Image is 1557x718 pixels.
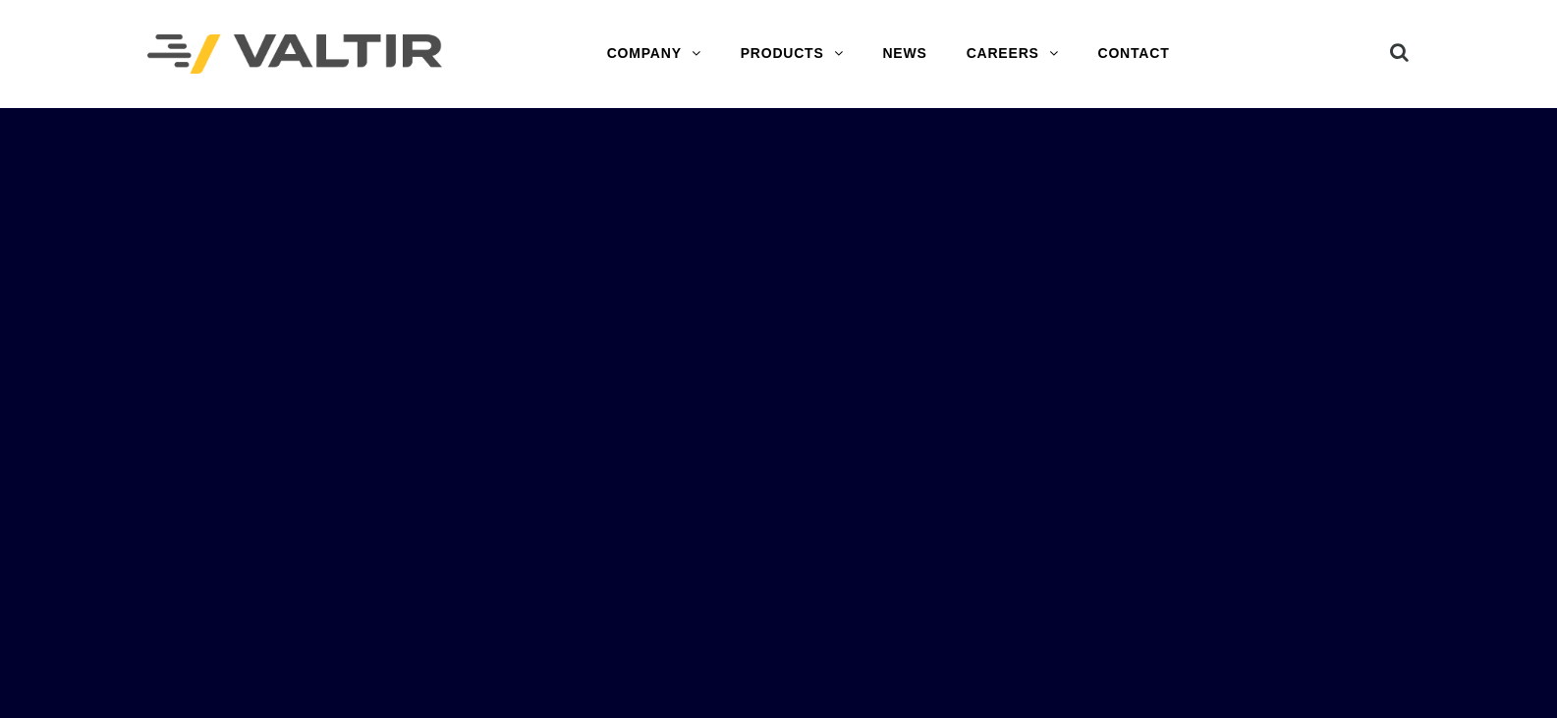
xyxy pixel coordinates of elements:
[1079,34,1190,74] a: CONTACT
[147,34,442,75] img: Valtir
[947,34,1079,74] a: CAREERS
[862,34,946,74] a: NEWS
[721,34,863,74] a: PRODUCTS
[587,34,721,74] a: COMPANY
